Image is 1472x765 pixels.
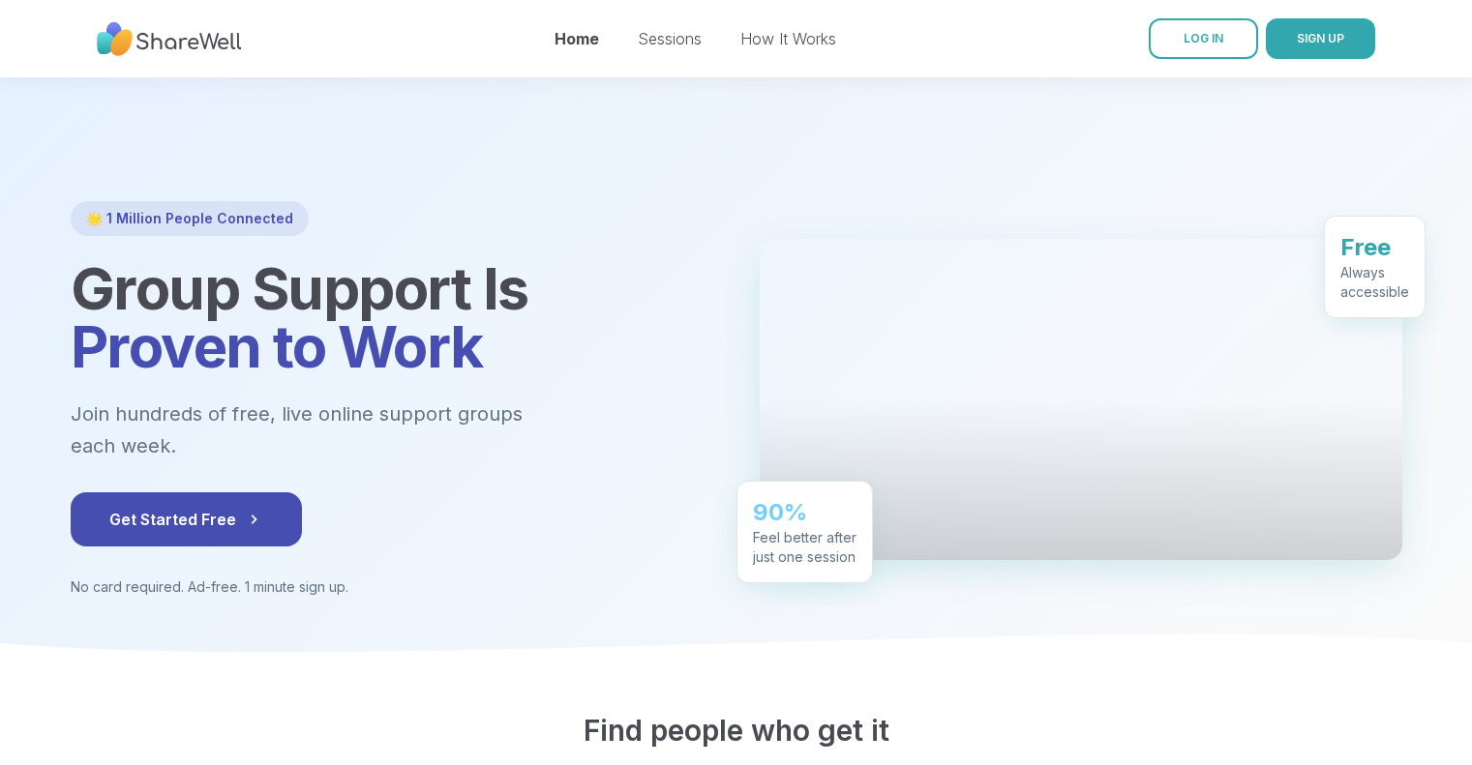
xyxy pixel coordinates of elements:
p: Join hundreds of free, live online support groups each week. [71,398,628,461]
span: Get Started Free [109,508,263,531]
div: 90% [753,494,856,525]
h1: Group Support Is [71,259,713,375]
span: SIGN UP [1297,31,1344,45]
h2: Find people who get it [71,713,1402,748]
p: No card required. Ad-free. 1 minute sign up. [71,577,713,597]
span: LOG IN [1184,31,1223,45]
div: Always accessible [1340,260,1409,299]
div: 🌟 1 Million People Connected [71,201,309,236]
a: How It Works [740,29,836,48]
span: Proven to Work [71,311,483,381]
a: Home [555,29,599,48]
div: Free [1340,229,1409,260]
a: Sessions [638,29,702,48]
button: SIGN UP [1266,18,1375,59]
button: Get Started Free [71,492,302,546]
a: LOG IN [1149,18,1258,59]
div: Feel better after just one session [753,525,856,564]
img: ShareWell Nav Logo [97,13,242,66]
